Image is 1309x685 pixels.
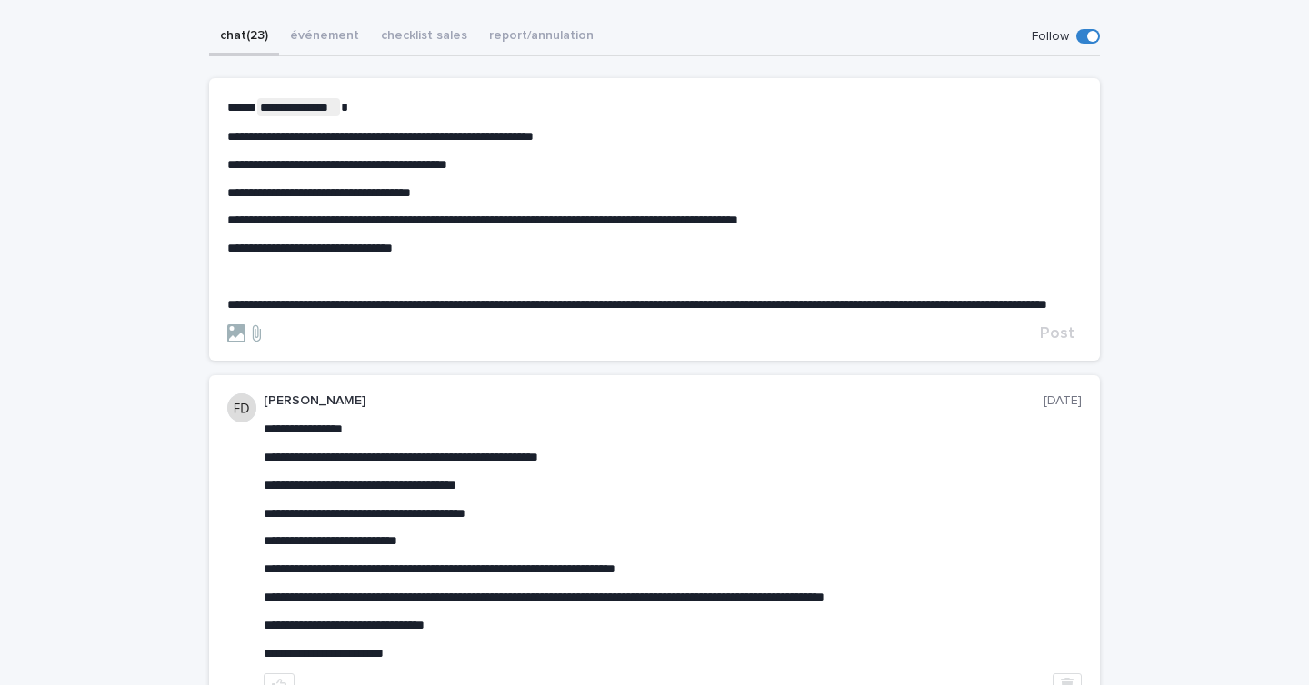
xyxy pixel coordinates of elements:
[370,18,478,56] button: checklist sales
[1044,393,1082,409] p: [DATE]
[1033,325,1082,342] button: Post
[264,393,1044,409] p: [PERSON_NAME]
[1032,29,1069,45] p: Follow
[478,18,605,56] button: report/annulation
[209,18,279,56] button: chat (23)
[1040,325,1074,342] span: Post
[279,18,370,56] button: événement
